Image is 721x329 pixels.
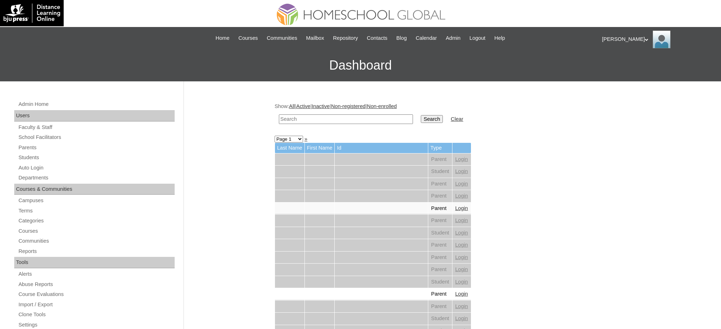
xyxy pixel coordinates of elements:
span: Help [494,34,505,42]
td: Parent [428,203,452,215]
a: Courses [18,227,175,236]
a: Terms [18,206,175,215]
a: Parents [18,143,175,152]
a: Login [455,193,468,199]
td: Student [428,166,452,178]
a: Login [455,217,468,223]
a: Reports [18,247,175,256]
a: Mailbox [303,34,328,42]
a: Blog [393,34,410,42]
a: Contacts [363,34,391,42]
a: Active [296,103,311,109]
img: Ariane Ebuen [653,31,670,48]
td: Student [428,313,452,325]
span: Calendar [416,34,437,42]
div: Courses & Communities [14,184,175,195]
td: First Name [305,143,335,153]
td: Last Name [275,143,304,153]
a: Admin [442,34,464,42]
a: Categories [18,216,175,225]
a: Faculty & Staff [18,123,175,132]
a: Import / Export [18,300,175,309]
td: Id [335,143,428,153]
span: Communities [267,34,297,42]
input: Search [421,115,443,123]
a: Login [455,315,468,321]
td: Parent [428,301,452,313]
a: Login [455,254,468,260]
a: Alerts [18,270,175,279]
a: School Facilitators [18,133,175,142]
span: Courses [238,34,258,42]
a: Login [455,242,468,248]
td: Parent [428,178,452,190]
td: Parent [428,239,452,251]
div: Show: | | | | [275,103,627,128]
span: Repository [333,34,358,42]
td: Parent [428,264,452,276]
div: Users [14,110,175,122]
td: Type [428,143,452,153]
a: Non-enrolled [367,103,397,109]
span: Contacts [367,34,387,42]
a: Login [455,168,468,174]
a: Communities [263,34,301,42]
td: Parent [428,190,452,202]
td: Parent [428,153,452,166]
a: Campuses [18,196,175,205]
a: Login [455,279,468,285]
a: Students [18,153,175,162]
a: Clear [451,116,463,122]
a: Departments [18,173,175,182]
a: Clone Tools [18,310,175,319]
a: Course Evaluations [18,290,175,299]
a: Communities [18,237,175,246]
h3: Dashboard [4,49,717,81]
a: Login [455,156,468,162]
td: Parent [428,215,452,227]
span: Admin [446,34,461,42]
a: Inactive [312,103,330,109]
td: Parent [428,252,452,264]
div: [PERSON_NAME] [602,31,714,48]
a: Repository [329,34,361,42]
img: logo-white.png [4,4,60,23]
a: Login [455,266,468,272]
td: Parent [428,288,452,300]
td: Student [428,227,452,239]
input: Search [279,114,413,124]
a: Login [455,303,468,309]
span: Blog [396,34,407,42]
a: Home [212,34,233,42]
a: Courses [235,34,261,42]
span: Home [216,34,229,42]
a: Abuse Reports [18,280,175,289]
span: Logout [470,34,486,42]
span: Mailbox [306,34,324,42]
td: Student [428,276,452,288]
a: Login [455,291,468,297]
a: All [289,103,295,109]
a: Login [455,205,468,211]
a: Logout [466,34,489,42]
a: Non-registered [331,103,366,109]
a: » [304,136,307,142]
a: Admin Home [18,100,175,109]
a: Login [455,230,468,236]
a: Login [455,181,468,187]
a: Calendar [412,34,440,42]
a: Help [491,34,509,42]
div: Tools [14,257,175,268]
a: Auto Login [18,163,175,172]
